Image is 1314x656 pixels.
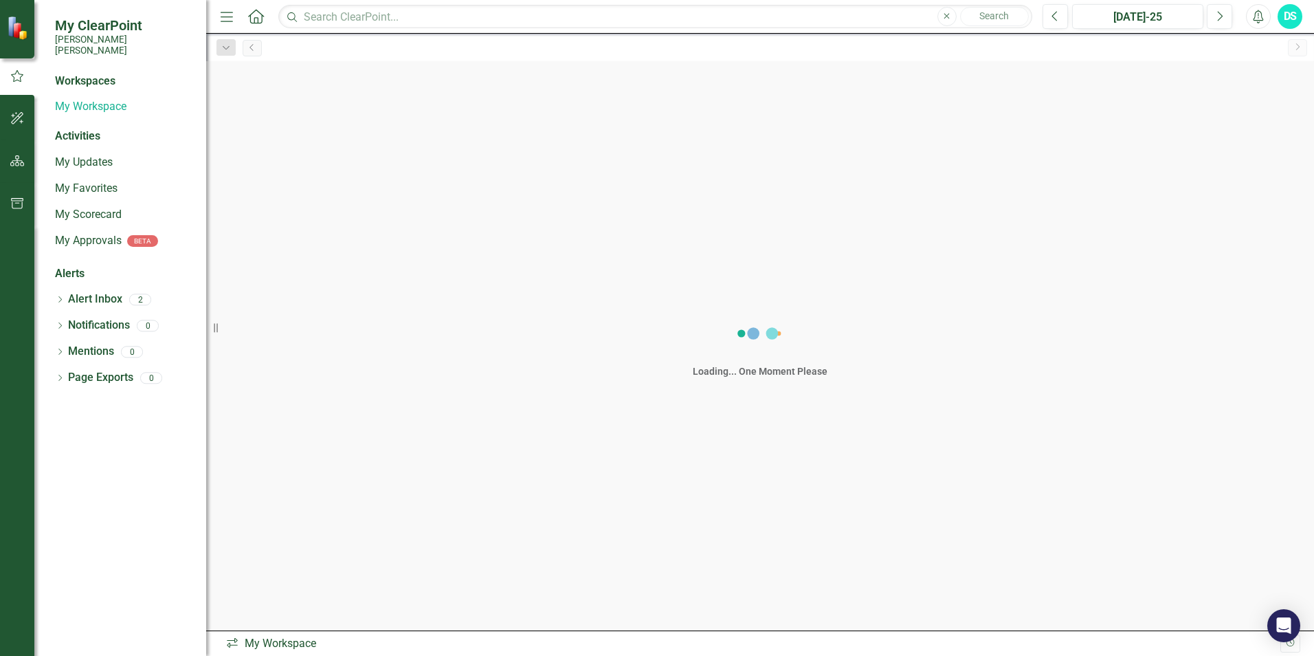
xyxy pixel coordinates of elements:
[140,372,162,384] div: 0
[55,99,192,115] a: My Workspace
[137,320,159,331] div: 0
[55,34,192,56] small: [PERSON_NAME] [PERSON_NAME]
[225,636,1280,652] div: My Workspace
[68,370,133,386] a: Page Exports
[121,346,143,358] div: 0
[127,235,158,247] div: BETA
[278,5,1032,29] input: Search ClearPoint...
[55,74,115,89] div: Workspaces
[960,7,1029,26] button: Search
[1072,4,1203,29] button: [DATE]-25
[129,294,151,305] div: 2
[55,155,192,171] a: My Updates
[1278,4,1302,29] button: DS
[68,344,114,360] a: Mentions
[55,129,192,144] div: Activities
[68,318,130,334] a: Notifications
[55,266,192,282] div: Alerts
[55,181,192,197] a: My Favorites
[68,292,122,307] a: Alert Inbox
[979,10,1009,21] span: Search
[1267,609,1300,642] div: Open Intercom Messenger
[55,17,192,34] span: My ClearPoint
[693,364,827,378] div: Loading... One Moment Please
[1077,9,1199,25] div: [DATE]-25
[55,233,122,249] a: My Approvals
[7,16,31,40] img: ClearPoint Strategy
[55,207,192,223] a: My Scorecard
